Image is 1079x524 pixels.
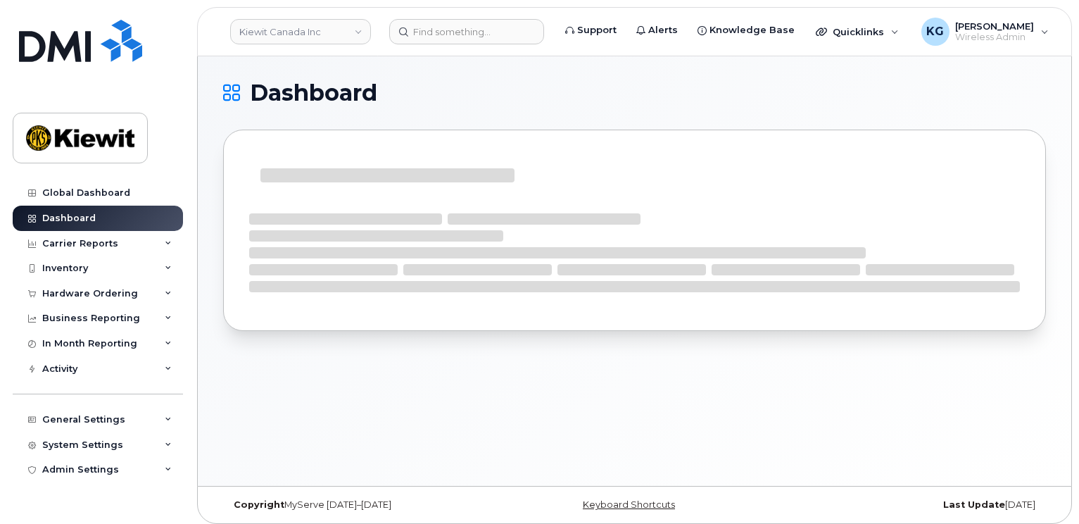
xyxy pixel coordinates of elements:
[223,499,498,511] div: MyServe [DATE]–[DATE]
[234,499,284,510] strong: Copyright
[583,499,675,510] a: Keyboard Shortcuts
[943,499,1005,510] strong: Last Update
[250,82,377,104] span: Dashboard
[771,499,1046,511] div: [DATE]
